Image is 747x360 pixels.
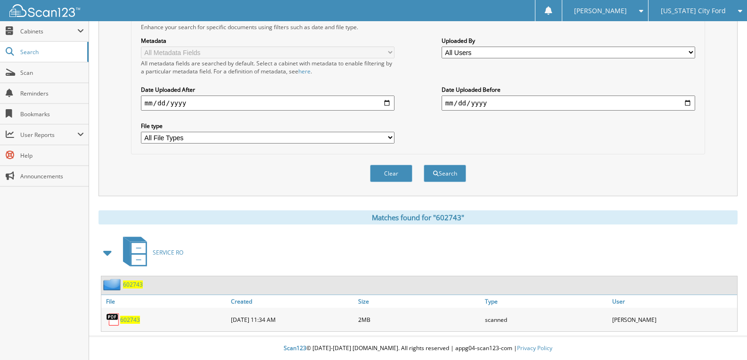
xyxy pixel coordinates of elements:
iframe: Chat Widget [700,315,747,360]
div: scanned [483,310,610,329]
span: Scan [20,69,84,77]
div: © [DATE]-[DATE] [DOMAIN_NAME]. All rights reserved | appg04-scan123-com | [89,337,747,360]
img: folder2.png [103,279,123,290]
button: Search [424,165,466,182]
a: Size [356,295,483,308]
a: File [101,295,229,308]
span: User Reports [20,131,77,139]
a: User [610,295,737,308]
span: [US_STATE] City Ford [661,8,726,14]
span: Cabinets [20,27,77,35]
div: [PERSON_NAME] [610,310,737,329]
div: All metadata fields are searched by default. Select a cabinet with metadata to enable filtering b... [141,59,394,75]
label: Metadata [141,37,394,45]
a: here [298,67,311,75]
label: Date Uploaded Before [442,86,695,94]
div: 2MB [356,310,483,329]
span: Help [20,152,84,160]
span: SERVICE RO [153,248,183,256]
a: Type [483,295,610,308]
span: Search [20,48,82,56]
div: Enhance your search for specific documents using filters such as date and file type. [136,23,700,31]
div: Matches found for "602743" [99,210,738,224]
a: 602743 [120,316,140,324]
a: SERVICE RO [117,234,183,271]
label: Uploaded By [442,37,695,45]
img: PDF.png [106,312,120,327]
div: [DATE] 11:34 AM [229,310,356,329]
input: start [141,96,394,111]
a: Privacy Policy [517,344,552,352]
span: Announcements [20,172,84,180]
span: [PERSON_NAME] [574,8,627,14]
label: Date Uploaded After [141,86,394,94]
img: scan123-logo-white.svg [9,4,80,17]
span: Bookmarks [20,110,84,118]
input: end [442,96,695,111]
a: Created [229,295,356,308]
span: Scan123 [284,344,306,352]
a: 602743 [123,280,143,288]
label: File type [141,122,394,130]
span: Reminders [20,89,84,97]
button: Clear [370,165,412,182]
